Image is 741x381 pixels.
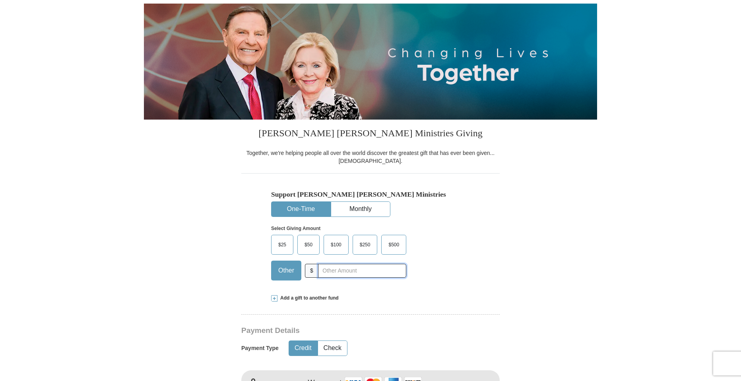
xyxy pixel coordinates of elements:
[241,120,500,149] h3: [PERSON_NAME] [PERSON_NAME] Ministries Giving
[331,202,390,217] button: Monthly
[318,341,347,356] button: Check
[274,239,290,251] span: $25
[241,149,500,165] div: Together, we're helping people all over the world discover the greatest gift that has ever been g...
[277,295,339,302] span: Add a gift to another fund
[272,202,330,217] button: One-Time
[271,226,320,231] strong: Select Giving Amount
[301,239,316,251] span: $50
[241,345,279,352] h5: Payment Type
[241,326,444,335] h3: Payment Details
[305,264,318,278] span: $
[327,239,345,251] span: $100
[356,239,374,251] span: $250
[274,265,298,277] span: Other
[318,264,406,278] input: Other Amount
[289,341,317,356] button: Credit
[384,239,403,251] span: $500
[271,190,470,199] h5: Support [PERSON_NAME] [PERSON_NAME] Ministries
